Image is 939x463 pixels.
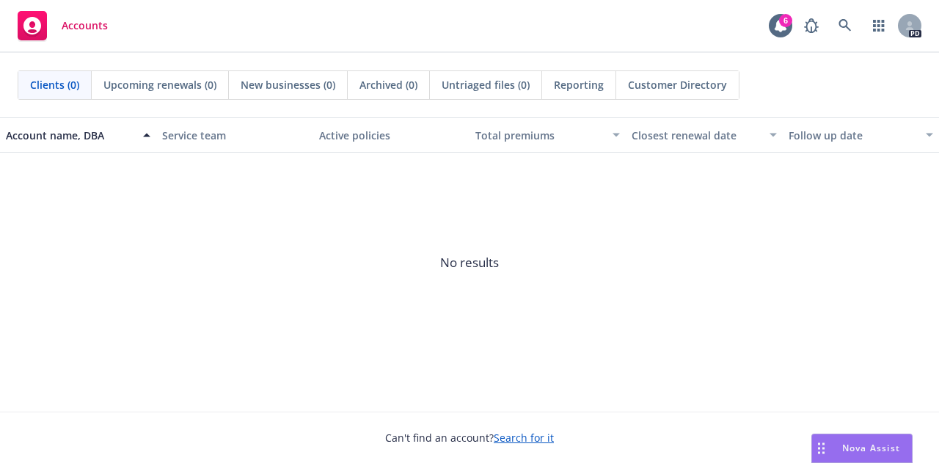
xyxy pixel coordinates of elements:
span: Nova Assist [842,442,900,454]
span: Reporting [554,77,604,92]
div: 6 [779,14,792,27]
a: Switch app [864,11,894,40]
a: Accounts [12,5,114,46]
a: Report a Bug [797,11,826,40]
span: Accounts [62,20,108,32]
div: Total premiums [475,128,604,143]
div: Follow up date [789,128,917,143]
button: Total premiums [469,117,626,153]
button: Service team [156,117,313,153]
div: Drag to move [812,434,830,462]
div: Service team [162,128,307,143]
a: Search [830,11,860,40]
span: Archived (0) [359,77,417,92]
button: Nova Assist [811,434,913,463]
button: Follow up date [783,117,939,153]
span: Untriaged files (0) [442,77,530,92]
div: Account name, DBA [6,128,134,143]
span: Upcoming renewals (0) [103,77,216,92]
button: Active policies [313,117,469,153]
button: Closest renewal date [626,117,782,153]
span: Can't find an account? [385,430,554,445]
span: Customer Directory [628,77,727,92]
a: Search for it [494,431,554,445]
div: Active policies [319,128,464,143]
div: Closest renewal date [632,128,760,143]
span: New businesses (0) [241,77,335,92]
span: Clients (0) [30,77,79,92]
